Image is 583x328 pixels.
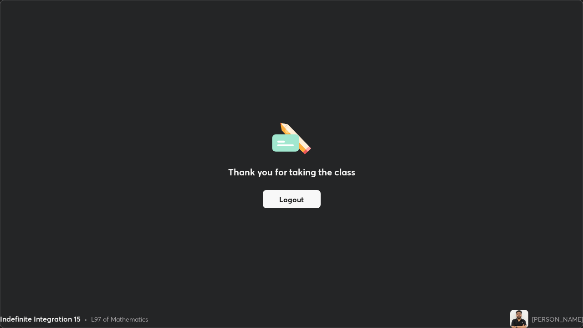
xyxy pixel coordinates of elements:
[510,310,528,328] img: a9ba632262ef428287db51fe8869eec0.jpg
[272,120,311,154] img: offlineFeedback.1438e8b3.svg
[532,314,583,324] div: [PERSON_NAME]
[263,190,321,208] button: Logout
[84,314,87,324] div: •
[228,165,355,179] h2: Thank you for taking the class
[91,314,148,324] div: L97 of Mathematics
